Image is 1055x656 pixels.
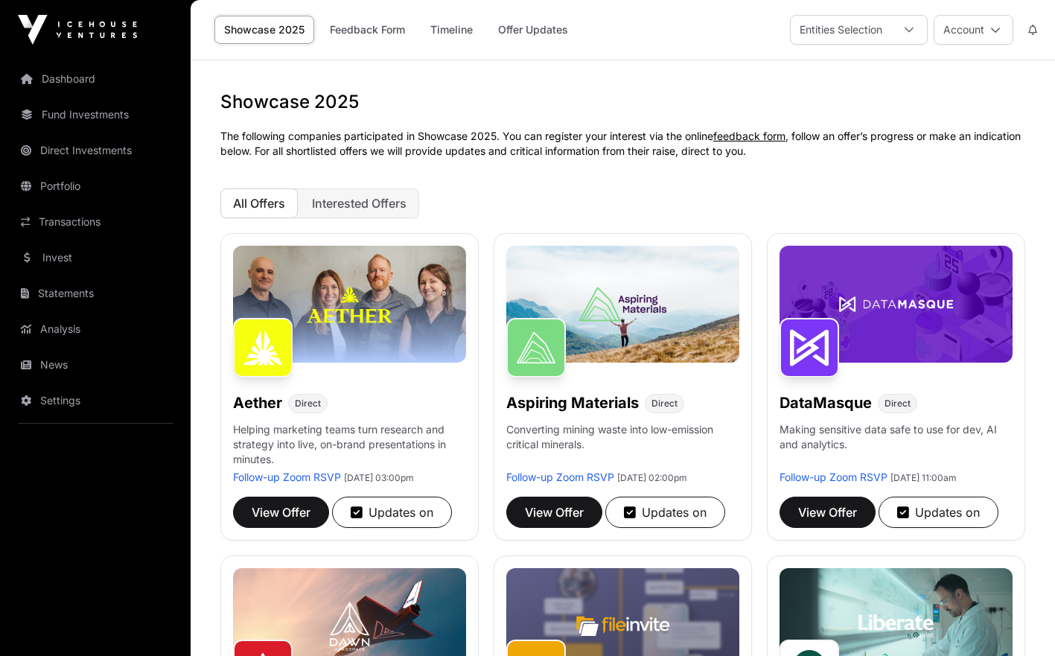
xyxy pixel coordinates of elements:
div: Updates on [351,503,433,521]
a: Follow-up Zoom RSVP [233,471,341,483]
a: News [12,348,179,381]
span: Direct [295,398,321,410]
p: Helping marketing teams turn research and strategy into live, on-brand presentations in minutes. [233,422,466,470]
iframe: Chat Widget [981,585,1055,656]
p: Making sensitive data safe to use for dev, AI and analytics. [780,422,1013,470]
span: View Offer [252,503,310,521]
a: Timeline [421,16,482,44]
a: Feedback Form [320,16,415,44]
span: [DATE] 03:00pm [344,472,414,483]
button: Updates on [605,497,725,528]
a: Statements [12,277,179,310]
button: Interested Offers [299,188,419,218]
a: Showcase 2025 [214,16,314,44]
a: Analysis [12,313,179,345]
img: DataMasque-Banner.jpg [780,246,1013,363]
img: DataMasque [780,318,839,378]
a: Settings [12,384,179,417]
h1: Aspiring Materials [506,392,639,413]
h1: Aether [233,392,282,413]
span: [DATE] 11:00am [890,472,957,483]
a: Dashboard [12,63,179,95]
button: View Offer [780,497,876,528]
button: Updates on [879,497,998,528]
span: View Offer [798,503,857,521]
button: View Offer [233,497,329,528]
span: All Offers [233,196,285,211]
a: Follow-up Zoom RSVP [780,471,887,483]
button: View Offer [506,497,602,528]
img: Aether [233,318,293,378]
span: Direct [651,398,678,410]
a: Invest [12,241,179,274]
p: Converting mining waste into low-emission critical minerals. [506,422,739,470]
span: Direct [885,398,911,410]
a: Follow-up Zoom RSVP [506,471,614,483]
a: Transactions [12,206,179,238]
a: Portfolio [12,170,179,203]
img: Aspiring Materials [506,318,566,378]
img: Aether-Banner.jpg [233,246,466,363]
h1: Showcase 2025 [220,90,1025,114]
button: Updates on [332,497,452,528]
div: Entities Selection [791,16,891,44]
p: The following companies participated in Showcase 2025. You can register your interest via the onl... [220,129,1025,159]
span: [DATE] 02:00pm [617,472,687,483]
a: Fund Investments [12,98,179,131]
img: Icehouse Ventures Logo [18,15,137,45]
button: Account [934,15,1013,45]
img: Aspiring-Banner.jpg [506,246,739,363]
span: Interested Offers [312,196,407,211]
a: Offer Updates [488,16,578,44]
div: Updates on [897,503,980,521]
a: Direct Investments [12,134,179,167]
h1: DataMasque [780,392,872,413]
a: feedback form [713,130,785,142]
span: View Offer [525,503,584,521]
button: All Offers [220,188,298,218]
div: Updates on [624,503,707,521]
